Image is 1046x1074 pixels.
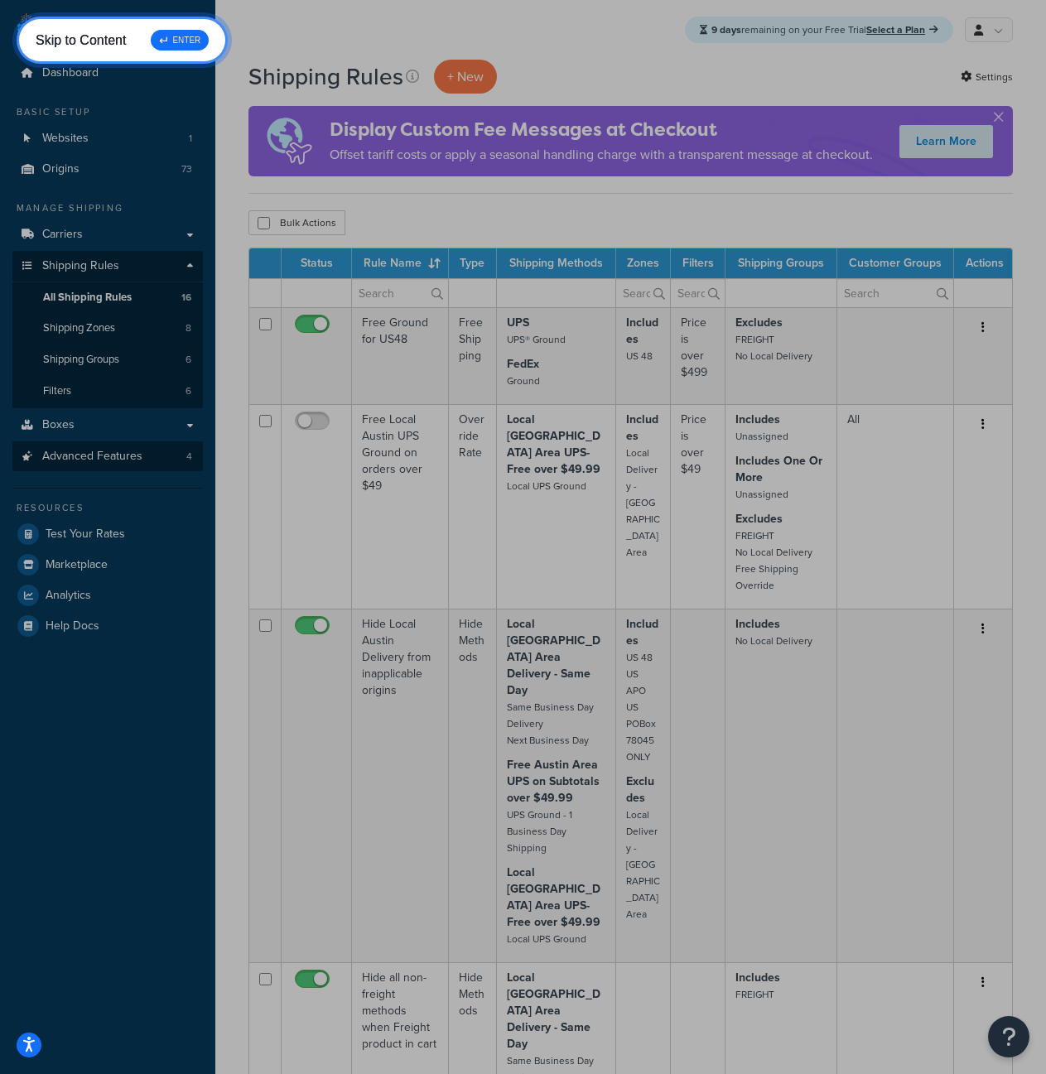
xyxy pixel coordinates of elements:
[12,58,203,89] a: Dashboard
[626,314,658,348] strong: Includes
[186,384,191,398] span: 6
[12,282,203,313] li: All Shipping Rules
[12,441,203,472] li: Advanced Features
[43,291,132,305] span: All Shipping Rules
[46,589,91,603] span: Analytics
[12,410,203,441] a: Boxes
[626,445,660,560] small: Local Delivery - [GEOGRAPHIC_DATA] Area
[352,404,449,609] td: Free Local Austin UPS Ground on orders over $49
[12,344,203,375] a: Shipping Groups 6
[899,125,993,158] a: Learn More
[735,314,783,331] strong: Excludes
[866,22,938,37] a: Select a Plan
[507,807,572,855] small: UPS Ground - 1 Business Day Shipping
[12,580,203,610] li: Analytics
[434,60,497,94] p: + New
[282,248,352,278] th: Status
[837,279,953,307] input: Search
[42,228,83,242] span: Carriers
[42,418,75,432] span: Boxes
[12,313,203,344] li: Shipping Zones
[12,219,203,250] a: Carriers
[735,452,822,486] strong: Includes One Or More
[12,201,203,215] div: Manage Shipping
[352,248,449,278] th: Rule Name : activate to sort column ascending
[186,353,191,367] span: 6
[507,700,594,748] small: Same Business Day Delivery Next Business Day
[12,123,203,154] li: Websites
[735,969,780,986] strong: Includes
[735,332,812,364] small: FREIGHT No Local Delivery
[42,66,99,80] span: Dashboard
[735,987,774,1002] small: FREIGHT
[43,384,71,398] span: Filters
[12,611,203,641] a: Help Docs
[181,162,192,176] span: 73
[352,609,449,962] td: Hide Local Austin Delivery from inapplicable origins
[248,210,345,235] button: Bulk Actions
[46,619,99,633] span: Help Docs
[626,411,658,445] strong: Includes
[735,429,788,444] small: Unassigned
[330,116,873,143] h4: Display Custom Fee Messages at Checkout
[507,932,586,946] small: Local UPS Ground
[711,22,741,37] strong: 9 days
[46,527,125,542] span: Test Your Rates
[189,132,192,146] span: 1
[626,615,658,649] strong: Includes
[352,307,449,404] td: Free Ground for US48
[12,105,203,119] div: Basic Setup
[837,404,954,609] td: All
[17,12,142,46] a: ShipperHQ Home
[43,321,115,335] span: Shipping Zones
[186,321,191,335] span: 8
[626,807,660,922] small: Local Delivery - [GEOGRAPHIC_DATA] Area
[42,132,89,146] span: Websites
[671,307,725,404] td: Price is over $499
[42,162,80,176] span: Origins
[626,773,654,807] strong: Excludes
[42,450,142,464] span: Advanced Features
[954,248,1012,278] th: Actions
[735,615,780,633] strong: Includes
[181,291,191,305] span: 16
[12,501,203,515] div: Resources
[837,248,954,278] th: Customer Groups
[507,314,529,331] strong: UPS
[616,248,672,278] th: Zones
[497,248,616,278] th: Shipping Methods
[12,550,203,580] a: Marketplace
[186,450,192,464] span: 4
[12,251,203,282] a: Shipping Rules
[12,519,203,549] a: Test Your Rates
[12,313,203,344] a: Shipping Zones 8
[352,279,448,307] input: Search
[449,307,497,404] td: Free Shipping
[248,106,330,176] img: duties-banner-06bc72dcb5fe05cb3f9472aba00be2ae8eb53ab6f0d8bb03d382ba314ac3c341.png
[12,251,203,408] li: Shipping Rules
[671,279,725,307] input: Search
[12,376,203,407] li: Filters
[735,633,812,648] small: No Local Delivery
[449,404,497,609] td: Override Rate
[507,756,600,807] strong: Free Austin Area UPS on Subtotals over $49.99
[961,65,1013,89] a: Settings
[685,17,953,43] div: remaining on your Free Trial
[725,248,836,278] th: Shipping Groups
[449,248,497,278] th: Type
[626,349,653,364] small: US 48
[507,969,600,1052] strong: Local [GEOGRAPHIC_DATA] Area Delivery - Same Day
[449,609,497,962] td: Hide Methods
[507,411,600,478] strong: Local [GEOGRAPHIC_DATA] Area UPS- Free over $49.99
[671,404,725,609] td: Price is over $49
[735,411,780,428] strong: Includes
[12,441,203,472] a: Advanced Features 4
[735,528,812,593] small: FREIGHT No Local Delivery Free Shipping Override
[507,373,540,388] small: Ground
